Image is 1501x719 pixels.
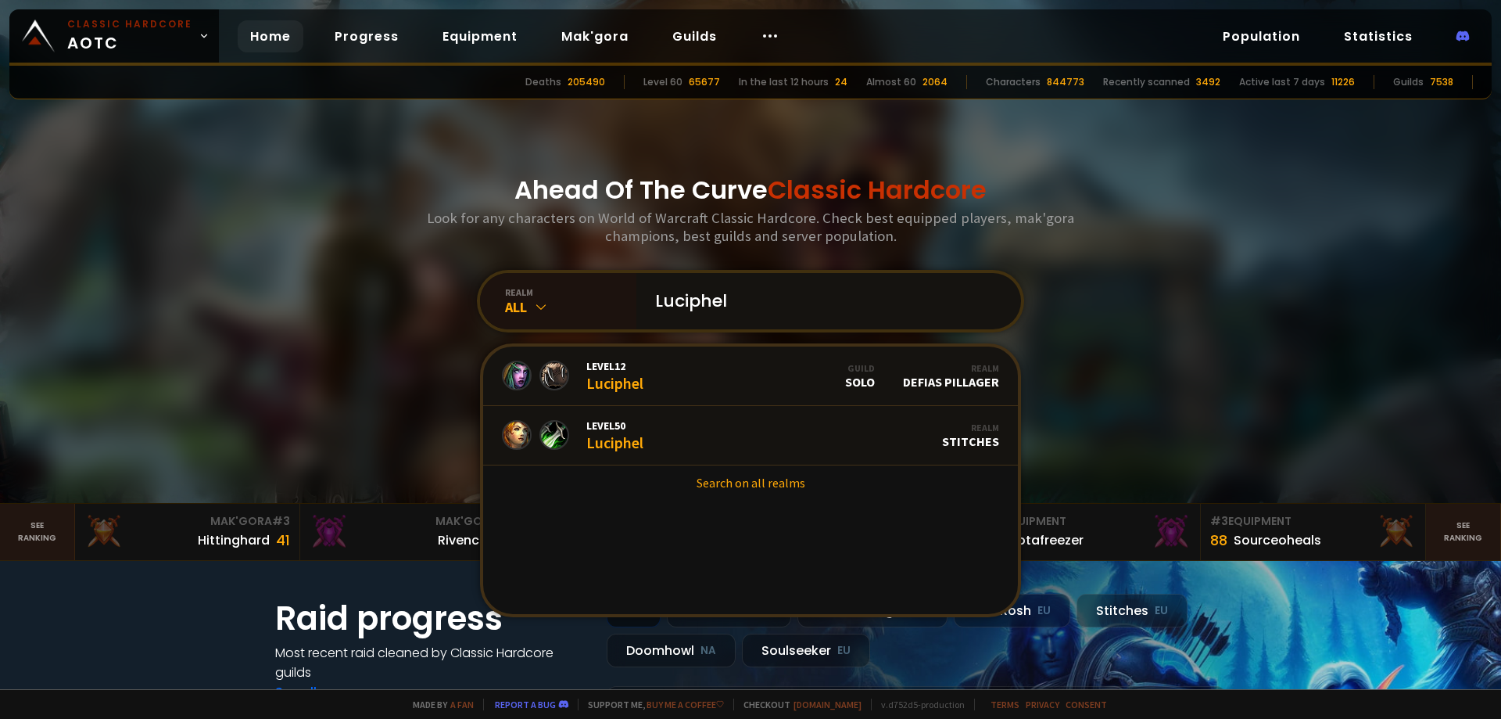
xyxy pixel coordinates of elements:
[403,699,474,710] span: Made by
[768,172,987,207] span: Classic Hardcore
[1393,75,1424,89] div: Guilds
[643,75,682,89] div: Level 60
[525,75,561,89] div: Deaths
[607,634,736,667] div: Doomhowl
[739,75,829,89] div: In the last 12 hours
[1026,699,1059,710] a: Privacy
[646,273,1002,329] input: Search a character...
[733,699,862,710] span: Checkout
[793,699,862,710] a: [DOMAIN_NAME]
[1331,75,1355,89] div: 11226
[275,643,588,682] h4: Most recent raid cleaned by Classic Hardcore guilds
[1037,603,1051,619] small: EU
[1430,75,1453,89] div: 7538
[986,75,1041,89] div: Characters
[67,17,192,31] small: Classic Hardcore
[1234,530,1321,550] div: Sourceoheals
[322,20,411,52] a: Progress
[1047,75,1084,89] div: 844773
[505,298,636,316] div: All
[549,20,641,52] a: Mak'gora
[991,699,1019,710] a: Terms
[866,75,916,89] div: Almost 60
[1066,699,1107,710] a: Consent
[742,634,870,667] div: Soulseeker
[985,513,1191,530] div: Equipment
[1426,504,1501,560] a: Seeranking
[300,504,525,560] a: Mak'Gora#2Rivench100
[310,513,515,530] div: Mak'Gora
[835,75,847,89] div: 24
[483,347,1018,406] a: Level12LuciphelGuildSoloRealmDefias Pillager
[1155,603,1168,619] small: EU
[1076,594,1188,627] div: Stitches
[495,699,556,710] a: Report a bug
[700,643,716,659] small: NA
[660,20,729,52] a: Guilds
[1210,530,1227,551] div: 88
[942,422,999,449] div: Stitches
[922,75,948,89] div: 2064
[430,20,530,52] a: Equipment
[903,362,999,390] div: Defias Pillager
[275,683,377,701] a: See all progress
[1210,513,1228,529] span: # 3
[1331,20,1425,52] a: Statistics
[845,362,875,390] div: Solo
[976,504,1201,560] a: #2Equipment88Notafreezer
[238,20,303,52] a: Home
[275,594,588,643] h1: Raid progress
[1196,75,1220,89] div: 3492
[198,530,270,550] div: Hittinghard
[450,699,474,710] a: a fan
[1210,20,1313,52] a: Population
[272,513,290,529] span: # 3
[568,75,605,89] div: 205490
[67,17,192,55] span: AOTC
[1103,75,1190,89] div: Recently scanned
[586,419,643,452] div: Luciphel
[514,171,987,209] h1: Ahead Of The Curve
[276,530,290,551] div: 41
[647,699,724,710] a: Buy me a coffee
[483,466,1018,500] a: Search on all realms
[903,362,999,374] div: Realm
[1239,75,1325,89] div: Active last 7 days
[505,286,636,298] div: realm
[84,513,290,530] div: Mak'Gora
[483,406,1018,466] a: Level50LuciphelRealmStitches
[689,75,720,89] div: 65677
[871,699,965,710] span: v. d752d5 - production
[837,643,851,659] small: EU
[75,504,300,560] a: Mak'Gora#3Hittinghard41
[586,359,643,393] div: Luciphel
[9,9,219,63] a: Classic HardcoreAOTC
[1210,513,1416,530] div: Equipment
[586,359,643,373] span: Level 12
[1201,504,1426,560] a: #3Equipment88Sourceoheals
[845,362,875,374] div: Guild
[942,422,999,433] div: Realm
[421,209,1080,245] h3: Look for any characters on World of Warcraft Classic Hardcore. Check best equipped players, mak'g...
[954,594,1070,627] div: Nek'Rosh
[578,699,724,710] span: Support me,
[586,419,643,433] span: Level 50
[438,530,487,550] div: Rivench
[1008,530,1084,550] div: Notafreezer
